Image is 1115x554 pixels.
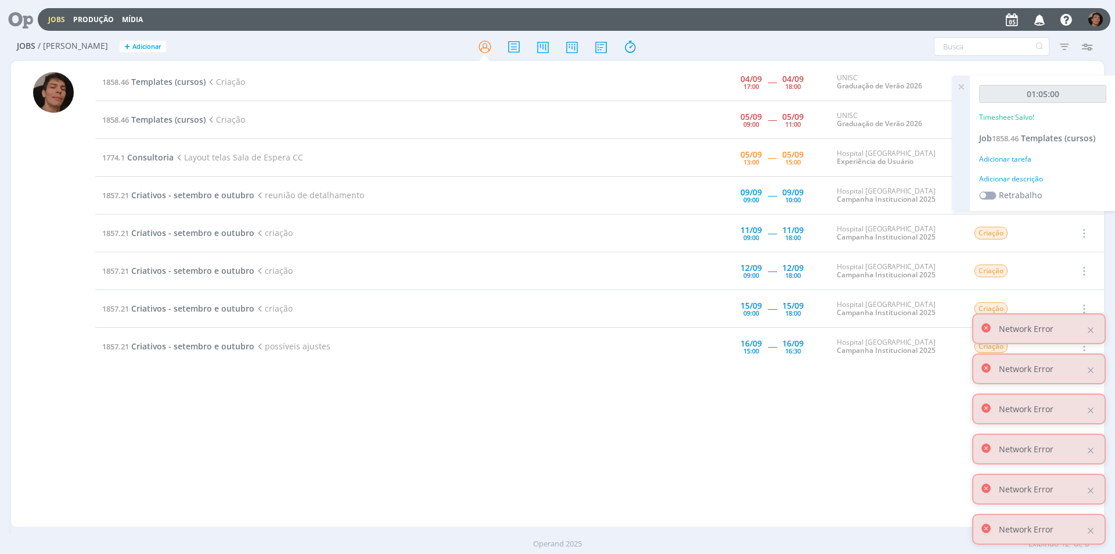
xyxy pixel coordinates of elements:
div: 09/09 [782,188,804,196]
p: Network Error [999,363,1053,375]
a: Jobs [48,15,65,24]
span: criação [254,227,293,238]
div: 05/09 [740,151,762,159]
div: Adicionar descrição [979,174,1106,184]
a: Campanha Institucional 2025 [837,232,936,242]
span: Criativos - setembro e outubro [131,190,254,201]
p: Timesheet Salvo! [979,112,1034,123]
div: 16/09 [740,339,762,348]
a: 1857.21Criativos - setembro e outubro [102,190,254,201]
a: 1858.46Templates (cursos) [102,114,206,125]
div: 11/09 [782,226,804,234]
a: 1857.21Criativos - setembro e outubro [102,227,254,238]
div: 09/09 [740,188,762,196]
span: Criação [974,227,1008,240]
a: Campanha Institucional 2025 [837,270,936,280]
span: 1857.21 [102,190,129,201]
span: 1857.21 [102,266,129,276]
a: Campanha Institucional 2025 [837,345,936,355]
p: Network Error [999,483,1053,495]
span: ----- [768,114,776,125]
span: ----- [768,76,776,87]
div: 05/09 [740,113,762,121]
span: ----- [768,152,776,163]
img: P [1088,12,1103,27]
a: 1857.21Criativos - setembro e outubro [102,341,254,352]
span: ----- [768,227,776,238]
div: UNISC [837,112,956,128]
div: 10:00 [785,196,801,203]
p: Network Error [999,523,1053,535]
a: Job1858.46Templates (cursos) [979,133,1095,144]
a: Experiência do Usuário [837,156,913,166]
span: ----- [768,303,776,314]
span: + [124,41,130,53]
span: criação [254,303,293,314]
span: 1857.21 [102,303,129,314]
div: 13:00 [743,159,759,165]
p: Network Error [999,443,1053,455]
span: Templates (cursos) [1021,133,1095,144]
a: Mídia [122,15,143,24]
div: 18:00 [785,272,801,278]
span: Criação [974,340,1008,353]
div: 04/09 [740,75,762,83]
a: Produção [73,15,114,24]
span: Criação [206,76,245,87]
span: Criativos - setembro e outubro [131,265,254,276]
span: Criativos - setembro e outubro [131,303,254,314]
span: Criação [974,265,1008,277]
button: +Adicionar [120,41,166,53]
button: Produção [70,15,117,24]
p: Network Error [999,323,1053,335]
span: reunião de detalhamento [254,190,364,201]
div: 15:00 [785,159,801,165]
div: Adicionar tarefa [979,154,1106,165]
div: 04/09 [782,75,804,83]
div: Hospital [GEOGRAPHIC_DATA] [837,225,956,242]
div: 09:00 [743,196,759,203]
p: Network Error [999,403,1053,415]
span: 1857.21 [102,228,129,238]
div: Hospital [GEOGRAPHIC_DATA] [837,263,956,280]
div: 12/09 [740,264,762,272]
div: Hospital [GEOGRAPHIC_DATA] [837,338,956,355]
div: 09:00 [743,121,759,127]
span: possíveis ajustes [254,341,330,352]
span: Criação [206,114,245,125]
div: Hospital [GEOGRAPHIC_DATA] [837,187,956,204]
a: 1774.1Consultoria [102,152,174,163]
span: 1858.46 [102,77,129,87]
span: / [PERSON_NAME] [38,41,108,51]
button: Mídia [118,15,146,24]
span: Templates (cursos) [131,114,206,125]
a: Campanha Institucional 2025 [837,194,936,204]
div: 12/09 [782,264,804,272]
div: 11/09 [740,226,762,234]
div: 17:00 [743,83,759,90]
div: UNISC [837,74,956,91]
div: 15/09 [782,302,804,310]
button: Jobs [45,15,69,24]
span: Criação [974,302,1008,315]
span: Jobs [17,41,35,51]
a: Campanha Institucional 2025 [837,308,936,317]
div: 18:00 [785,83,801,90]
span: Adicionar [132,43,161,51]
div: 16/09 [782,339,804,348]
span: 1858.46 [992,133,1019,144]
div: 16:30 [785,348,801,354]
div: 09:00 [743,234,759,241]
a: 1857.21Criativos - setembro e outubro [102,265,254,276]
a: 1857.21Criativos - setembro e outubro [102,303,254,314]
span: ----- [768,341,776,352]
a: 1858.46Templates (cursos) [102,76,206,87]
span: 1857.21 [102,341,129,352]
span: Layout telas Sala de Espera CC [174,152,303,163]
div: 11:00 [785,121,801,127]
div: 15:00 [743,348,759,354]
a: Graduação de Verão 2026 [837,119,922,128]
span: 1858.46 [102,115,129,125]
div: 15/09 [740,302,762,310]
div: 18:00 [785,310,801,316]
